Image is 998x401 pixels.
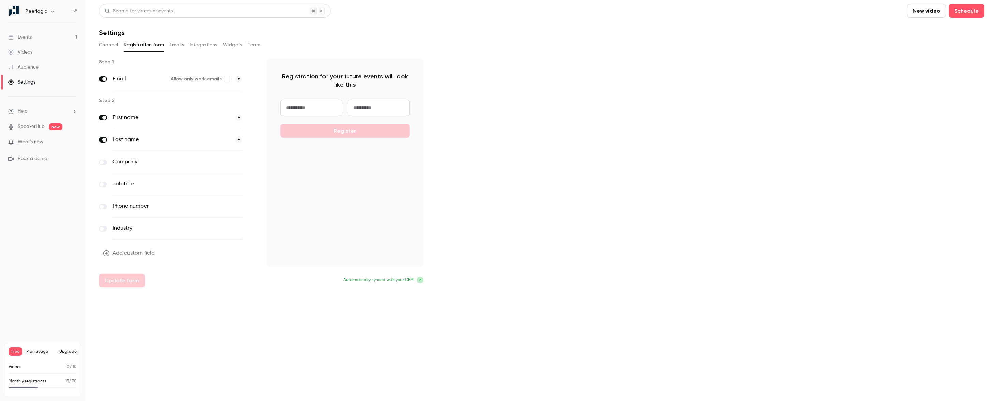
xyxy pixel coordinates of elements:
button: Channel [99,40,118,50]
button: Integrations [190,40,217,50]
button: Widgets [223,40,242,50]
label: Last name [112,136,230,144]
span: What's new [18,138,43,146]
button: Schedule [949,4,984,18]
button: Registration form [124,40,164,50]
label: Job title [112,180,214,188]
p: Videos [9,364,21,370]
label: First name [112,114,230,122]
span: Help [18,108,28,115]
span: Automatically synced with your CRM [343,277,414,283]
p: Step 1 [99,59,256,65]
button: Team [248,40,261,50]
p: Step 2 [99,97,256,104]
h1: Settings [99,29,125,37]
img: Peerlogic [9,6,19,17]
label: Industry [112,224,214,233]
span: Plan usage [26,349,55,354]
label: Company [112,158,214,166]
h6: Peerlogic [25,8,47,15]
span: new [49,123,62,130]
div: Events [8,34,32,41]
div: Audience [8,64,39,71]
label: Email [112,75,165,83]
button: Upgrade [59,349,77,354]
span: 0 [67,365,70,369]
span: Free [9,347,22,356]
div: Search for videos or events [105,8,173,15]
p: Monthly registrants [9,378,46,384]
div: Settings [8,79,35,86]
button: Add custom field [99,247,160,260]
li: help-dropdown-opener [8,108,77,115]
div: Videos [8,49,32,56]
p: / 10 [67,364,77,370]
a: SpeakerHub [18,123,45,130]
p: / 30 [65,378,77,384]
p: Registration for your future events will look like this [280,72,410,89]
span: 13 [65,379,69,383]
button: New video [907,4,946,18]
span: Book a demo [18,155,47,162]
button: Emails [170,40,184,50]
label: Phone number [112,202,214,210]
label: Allow only work emails [171,76,230,83]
